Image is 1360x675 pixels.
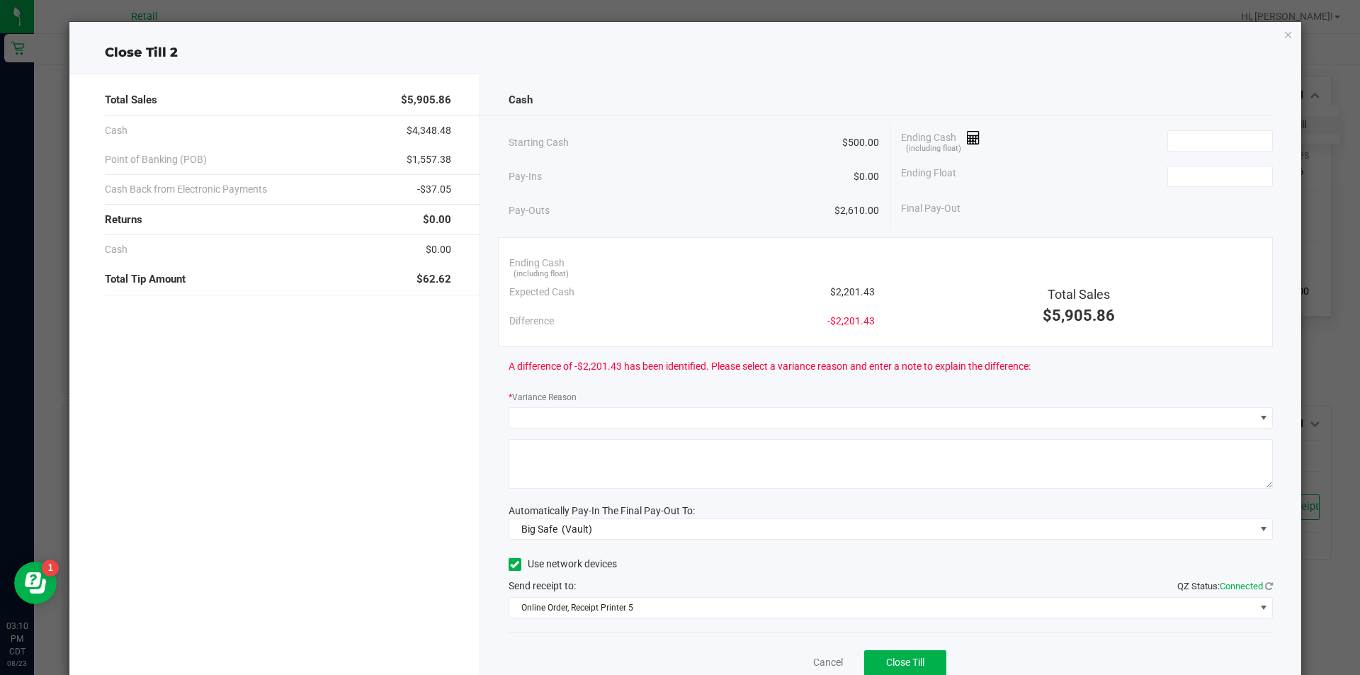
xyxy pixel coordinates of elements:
span: $4,348.48 [407,123,451,138]
span: $2,201.43 [830,285,875,300]
span: $0.00 [426,242,451,257]
span: Total Sales [105,92,157,108]
span: Expected Cash [509,285,574,300]
span: $0.00 [854,169,879,184]
div: Close Till 2 [69,43,1302,62]
iframe: Resource center [14,562,57,604]
span: Automatically Pay-In The Final Pay-Out To: [509,505,695,516]
span: QZ Status: [1177,581,1273,591]
span: Ending Cash [901,130,980,152]
span: $62.62 [416,271,451,288]
span: Ending Float [901,166,956,187]
span: $1,557.38 [407,152,451,167]
span: Cash [105,123,127,138]
label: Use network devices [509,557,617,572]
iframe: Resource center unread badge [42,560,59,577]
span: Cash [509,92,533,108]
div: Returns [105,205,451,235]
span: Total Tip Amount [105,271,186,288]
span: Pay-Ins [509,169,542,184]
span: $5,905.86 [401,92,451,108]
span: A difference of -$2,201.43 has been identified. Please select a variance reason and enter a note ... [509,359,1031,374]
span: (including float) [514,268,569,280]
span: Total Sales [1048,287,1110,302]
span: Connected [1220,581,1263,591]
span: Big Safe [521,523,557,535]
span: Starting Cash [509,135,569,150]
span: Difference [509,314,554,329]
span: Send receipt to: [509,580,576,591]
span: -$37.05 [417,182,451,197]
span: $500.00 [842,135,879,150]
span: Cash Back from Electronic Payments [105,182,267,197]
span: Point of Banking (POB) [105,152,207,167]
span: $2,610.00 [834,203,879,218]
span: (including float) [906,143,961,155]
span: Close Till [886,657,924,668]
span: $0.00 [423,212,451,228]
label: Variance Reason [509,391,577,404]
span: $5,905.86 [1043,307,1115,324]
span: -$2,201.43 [827,314,875,329]
span: Cash [105,242,127,257]
span: Online Order, Receipt Printer 5 [509,598,1255,618]
span: Final Pay-Out [901,201,960,216]
span: Pay-Outs [509,203,550,218]
span: (Vault) [562,523,592,535]
a: Cancel [813,655,843,670]
span: Ending Cash [509,256,565,271]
